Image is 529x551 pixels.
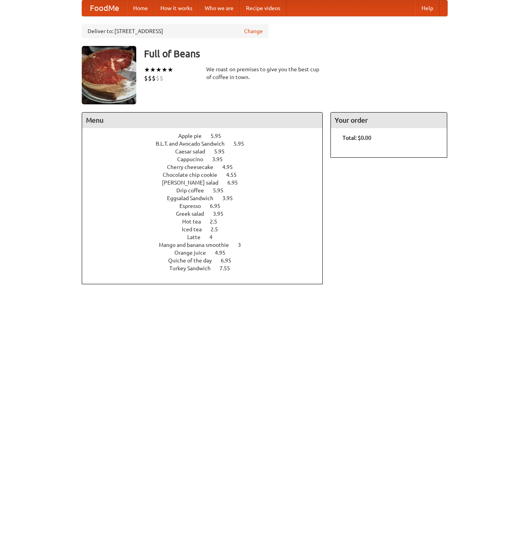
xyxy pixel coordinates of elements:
span: Drip coffee [176,187,212,194]
li: ★ [150,65,156,74]
span: 3 [238,242,249,248]
a: Cappucino 3.95 [177,156,237,162]
a: Home [127,0,154,16]
span: 2.5 [210,218,225,225]
a: Espresso 6.95 [179,203,235,209]
li: $ [144,74,148,83]
a: Recipe videos [240,0,286,16]
span: Iced tea [182,226,209,232]
span: 3.95 [213,211,231,217]
a: Orange juice 4.95 [174,250,240,256]
a: FoodMe [82,0,127,16]
a: Quiche of the day 6.95 [168,257,246,264]
li: $ [152,74,156,83]
span: 7.55 [220,265,238,271]
a: Turkey Sandwich 7.55 [169,265,244,271]
span: 4.95 [215,250,233,256]
li: ★ [156,65,162,74]
span: 5.95 [213,187,231,194]
span: Apple pie [178,133,209,139]
li: ★ [162,65,167,74]
a: B.L.T. and Avocado Sandwich 5.95 [156,141,258,147]
span: [PERSON_NAME] salad [162,180,226,186]
a: Chocolate chip cookie 4.55 [163,172,251,178]
li: ★ [167,65,173,74]
span: Cappucino [177,156,211,162]
a: Change [244,27,263,35]
span: 4.55 [226,172,244,178]
span: 5.95 [211,133,229,139]
h4: Your order [331,113,447,128]
span: Quiche of the day [168,257,220,264]
a: Apple pie 5.95 [178,133,236,139]
div: Deliver to: [STREET_ADDRESS] [82,24,269,38]
span: Eggsalad Sandwich [167,195,221,201]
div: We roast on premises to give you the best cup of coffee in town. [206,65,323,81]
span: Cherry cheesecake [167,164,221,170]
span: 3.95 [222,195,241,201]
span: 6.95 [221,257,239,264]
img: angular.jpg [82,46,136,104]
a: How it works [154,0,199,16]
span: Latte [187,234,208,240]
li: $ [148,74,152,83]
li: $ [160,74,163,83]
span: 5.95 [214,148,232,155]
span: Greek salad [176,211,212,217]
a: Cherry cheesecake 4.95 [167,164,247,170]
span: Espresso [179,203,209,209]
span: B.L.T. and Avocado Sandwich [156,141,232,147]
a: Hot tea 2.5 [182,218,232,225]
b: Total: $0.00 [343,135,371,141]
span: Caesar salad [175,148,213,155]
span: 6.95 [210,203,228,209]
a: [PERSON_NAME] salad 6.95 [162,180,252,186]
a: Help [415,0,439,16]
span: Turkey Sandwich [169,265,218,271]
h4: Menu [82,113,323,128]
span: 2.5 [211,226,226,232]
span: 6.95 [227,180,246,186]
a: Latte 4 [187,234,227,240]
span: 4.95 [222,164,241,170]
a: Caesar salad 5.95 [175,148,239,155]
a: Eggsalad Sandwich 3.95 [167,195,247,201]
h3: Full of Beans [144,46,448,62]
a: Mango and banana smoothie 3 [159,242,255,248]
span: 3.95 [212,156,230,162]
span: 4 [209,234,220,240]
li: ★ [144,65,150,74]
span: Chocolate chip cookie [163,172,225,178]
a: Greek salad 3.95 [176,211,238,217]
a: Iced tea 2.5 [182,226,232,232]
span: 5.95 [234,141,252,147]
li: $ [156,74,160,83]
span: Orange juice [174,250,214,256]
a: Who we are [199,0,240,16]
span: Mango and banana smoothie [159,242,237,248]
span: Hot tea [182,218,209,225]
a: Drip coffee 5.95 [176,187,238,194]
